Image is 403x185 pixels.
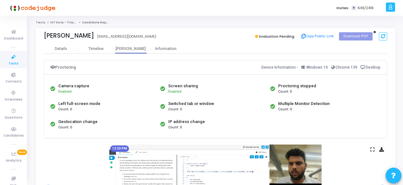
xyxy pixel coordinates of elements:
[168,83,198,89] div: Screen sharing
[113,46,148,51] div: [PERSON_NAME]
[357,5,374,11] span: 649/2418
[4,36,23,41] span: Dashboard
[44,32,94,39] div: [PERSON_NAME]
[168,119,205,125] div: IP address change
[4,115,22,120] span: Questions
[55,46,67,51] div: Details
[261,64,381,71] div: Device Information:-
[278,101,330,107] div: Multiple Monitor Detection
[168,89,182,94] span: Enabled
[8,2,55,14] img: logo
[259,34,294,39] span: Evaluation Pending
[5,79,22,84] span: Contests
[9,61,18,66] span: Tests
[336,5,349,11] label: Invites:
[58,83,89,89] div: Camera capture
[58,89,72,94] span: Enabled
[339,32,373,40] button: Download PDF
[50,64,76,71] div: Proctoring
[58,101,100,107] div: Left full-screen mode
[97,34,156,39] div: [EMAIL_ADDRESS][DOMAIN_NAME]
[336,65,357,70] span: Chrome 139
[58,107,72,112] span: Count: 0
[36,21,45,24] a: Tests
[17,150,27,155] span: New
[278,107,292,112] span: Count: 0
[110,145,129,152] mat-chip: 12:30 PM
[168,107,182,112] span: Count: 0
[6,158,22,163] span: Analytics
[148,46,183,51] div: Information
[50,21,114,24] a: IIIT Kota - Titan Engineering Intern 2026
[278,83,316,89] div: Proctoring stopped
[3,133,24,139] span: Candidates
[88,46,104,51] div: Timeline
[82,21,111,24] span: Candidate Report
[58,119,98,125] div: Geolocation change
[306,65,328,70] span: Windows 10
[58,125,72,130] span: Count: 0
[299,32,336,41] button: Copy Public Link
[168,125,182,130] span: Count: 0
[36,21,395,25] nav: breadcrumb
[278,89,292,95] span: Count: 0
[366,65,381,70] span: Desktop
[5,97,22,102] span: Interviews
[168,101,214,107] div: Switched tab or window
[352,6,356,10] span: T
